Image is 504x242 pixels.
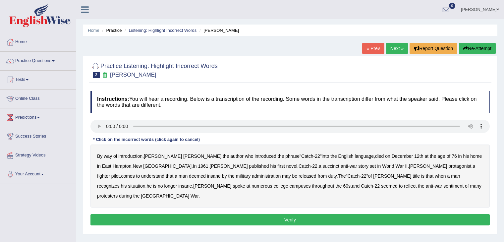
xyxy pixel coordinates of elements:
[330,153,337,159] b: the
[233,183,245,189] b: spoke
[447,153,451,159] b: of
[399,183,403,189] b: to
[413,173,420,179] b: title
[133,163,142,169] b: New
[452,153,457,159] b: 76
[424,153,428,159] b: at
[88,28,99,33] a: Home
[166,173,173,179] b: that
[90,91,490,113] h4: You will hear a recording. Below is a transcription of the recording. Some words in the transcrip...
[373,173,411,179] b: [PERSON_NAME]
[121,183,127,189] b: his
[355,153,374,159] b: language
[207,173,221,179] b: insane
[0,127,76,144] a: Success Stories
[382,163,394,169] b: World
[198,27,239,33] li: [PERSON_NAME]
[141,173,164,179] b: understand
[426,183,433,189] b: anti
[470,183,481,189] b: many
[286,163,297,169] b: novel
[0,52,76,68] a: Practice Questions
[443,183,464,189] b: sentiment
[158,183,163,189] b: no
[0,90,76,106] a: Online Class
[418,183,424,189] b: the
[273,183,288,189] b: college
[277,163,285,169] b: first
[97,153,102,159] b: By
[299,173,316,179] b: released
[97,183,120,189] b: recognizes
[136,173,140,179] b: to
[249,163,269,169] b: published
[290,183,311,189] b: campuses
[179,173,188,179] b: man
[198,163,208,169] b: 1961
[141,193,189,199] b: [GEOGRAPHIC_DATA]
[410,43,457,54] button: Report Question
[465,183,469,189] b: of
[222,173,227,179] b: by
[90,214,490,225] button: Verify
[395,163,404,169] b: War
[362,43,384,54] a: « Prev
[143,163,192,169] b: [GEOGRAPHIC_DATA]
[101,72,108,78] small: Exam occurring question
[97,193,118,199] b: protesters
[90,136,202,143] div: * Click on the incorrect words (click again to cancel)
[97,163,101,169] b: in
[338,153,354,159] b: English
[458,153,462,159] b: in
[223,153,229,159] b: the
[113,153,117,159] b: of
[144,153,182,159] b: [PERSON_NAME]
[451,173,460,179] b: man
[0,71,76,87] a: Tests
[352,183,360,189] b: and
[447,173,450,179] b: a
[113,163,132,169] b: Hampton
[437,153,445,159] b: age
[409,163,447,169] b: [PERSON_NAME]
[93,72,100,78] span: 2
[386,43,408,54] a: Next »
[153,183,156,189] b: is
[385,153,390,159] b: on
[133,193,140,199] b: the
[191,193,198,199] b: War
[0,108,76,125] a: Predictions
[404,183,417,189] b: reflect
[435,173,446,179] b: when
[129,28,196,33] a: Listening: Highlight Incorrect Words
[299,163,311,169] b: Catch
[285,153,300,159] b: phrase
[301,153,313,159] b: Catch
[270,163,276,169] b: his
[100,27,122,33] li: Practice
[322,153,329,159] b: into
[368,173,372,179] b: of
[335,183,342,189] b: the
[375,183,380,189] b: 22
[430,153,436,159] b: the
[252,183,272,189] b: numerous
[473,163,475,169] b: a
[448,163,471,169] b: protagonist
[414,153,423,159] b: 12th
[435,183,442,189] b: war
[426,173,433,179] b: that
[178,183,192,189] b: insane
[121,173,135,179] b: comes
[278,153,284,159] b: the
[254,153,276,159] b: introduced
[361,183,373,189] b: Catch
[317,173,327,179] b: from
[459,43,496,54] button: Re-Attempt
[164,183,177,189] b: longer
[111,173,120,179] b: pilot
[0,146,76,163] a: Strategy Videos
[463,153,469,159] b: his
[405,163,408,169] b: II
[245,153,253,159] b: who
